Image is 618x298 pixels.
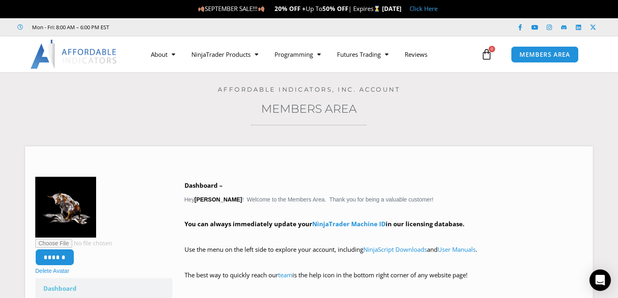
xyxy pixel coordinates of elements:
nav: Menu [143,45,479,64]
a: Click Here [410,4,438,13]
img: 🍂 [198,6,204,12]
img: Bull-150x150.png [35,177,96,238]
a: Members Area [261,102,357,116]
a: Programming [266,45,329,64]
b: Dashboard – [185,181,223,189]
strong: 50% OFF [322,4,348,13]
img: ⌛ [374,6,380,12]
a: NinjaTrader Products [183,45,266,64]
p: The best way to quickly reach our is the help icon in the bottom right corner of any website page! [185,270,583,292]
span: Mon - Fri: 8:00 AM – 6:00 PM EST [30,22,109,32]
a: User Manuals [438,245,476,253]
div: Open Intercom Messenger [590,270,611,291]
a: NinjaScript Downloads [363,245,427,253]
a: Affordable Indicators, Inc. Account [218,86,401,93]
span: MEMBERS AREA [519,51,570,58]
iframe: Customer reviews powered by Trustpilot [120,23,242,31]
p: Use the menu on the left side to explore your account, including and . [185,244,583,267]
strong: [DATE] [382,4,401,13]
a: MEMBERS AREA [511,46,579,63]
img: 🍂 [258,6,264,12]
strong: [PERSON_NAME] [194,196,242,203]
img: LogoAI | Affordable Indicators – NinjaTrader [30,40,118,69]
a: NinjaTrader Machine ID [312,220,386,228]
strong: 20% OFF + [275,4,306,13]
span: 0 [489,46,495,52]
a: team [278,271,292,279]
div: Hey ! Welcome to the Members Area. Thank you for being a valuable customer! [185,180,583,292]
a: Delete Avatar [35,268,69,274]
a: Reviews [397,45,436,64]
span: SEPTEMBER SALE!!! Up To | Expires [198,4,382,13]
a: Futures Trading [329,45,397,64]
a: 0 [469,43,504,66]
strong: You can always immediately update your in our licensing database. [185,220,464,228]
a: About [143,45,183,64]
